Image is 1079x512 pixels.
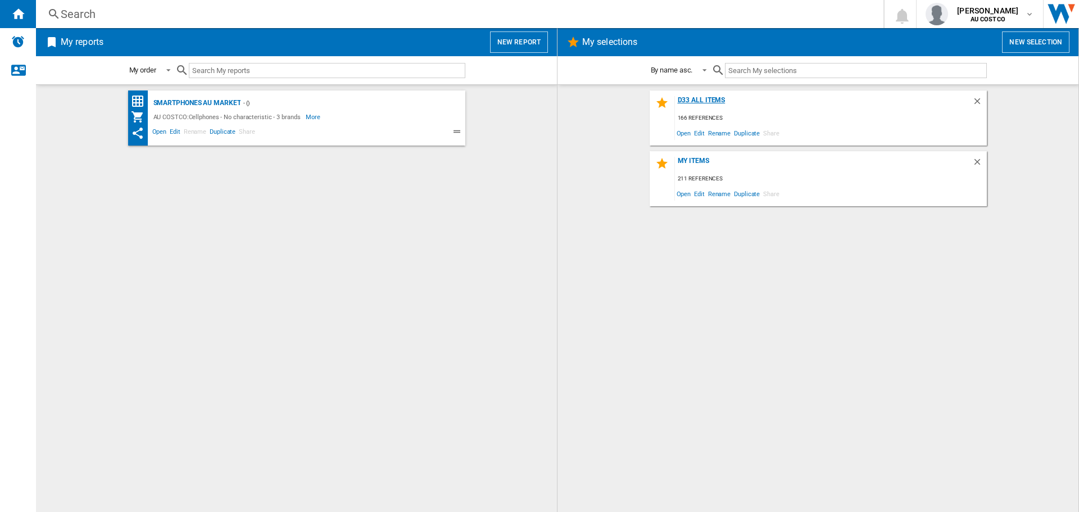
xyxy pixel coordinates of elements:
input: Search My reports [189,63,465,78]
span: Open [675,186,693,201]
span: More [306,110,322,124]
div: My order [129,66,156,74]
img: alerts-logo.svg [11,35,25,48]
img: profile.jpg [926,3,948,25]
span: Share [761,186,781,201]
span: Open [675,125,693,141]
div: 211 references [675,172,987,186]
span: Edit [168,126,182,140]
div: My items [675,157,972,172]
b: AU COSTCO [971,16,1005,23]
span: Rename [706,186,732,201]
div: AU COSTCO:Cellphones - No characteristic - 3 brands [151,110,306,124]
span: Duplicate [732,186,761,201]
input: Search My selections [725,63,986,78]
div: Delete [972,96,987,111]
span: Edit [692,125,706,141]
h2: My selections [580,31,640,53]
ng-md-icon: This report has been shared with you [131,126,144,140]
span: Rename [182,126,208,140]
span: Open [151,126,169,140]
span: Duplicate [208,126,237,140]
span: Edit [692,186,706,201]
span: [PERSON_NAME] [957,5,1018,16]
div: Search [61,6,854,22]
span: Share [761,125,781,141]
span: Duplicate [732,125,761,141]
button: New selection [1002,31,1069,53]
div: By name asc. [651,66,693,74]
div: D33 all items [675,96,972,111]
div: Smartphones AU Market [151,96,241,110]
span: Share [237,126,257,140]
div: My Assortment [131,110,151,124]
h2: My reports [58,31,106,53]
div: 166 references [675,111,987,125]
span: Rename [706,125,732,141]
div: - () [241,96,442,110]
div: Delete [972,157,987,172]
button: New report [490,31,548,53]
div: Price Matrix [131,94,151,108]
